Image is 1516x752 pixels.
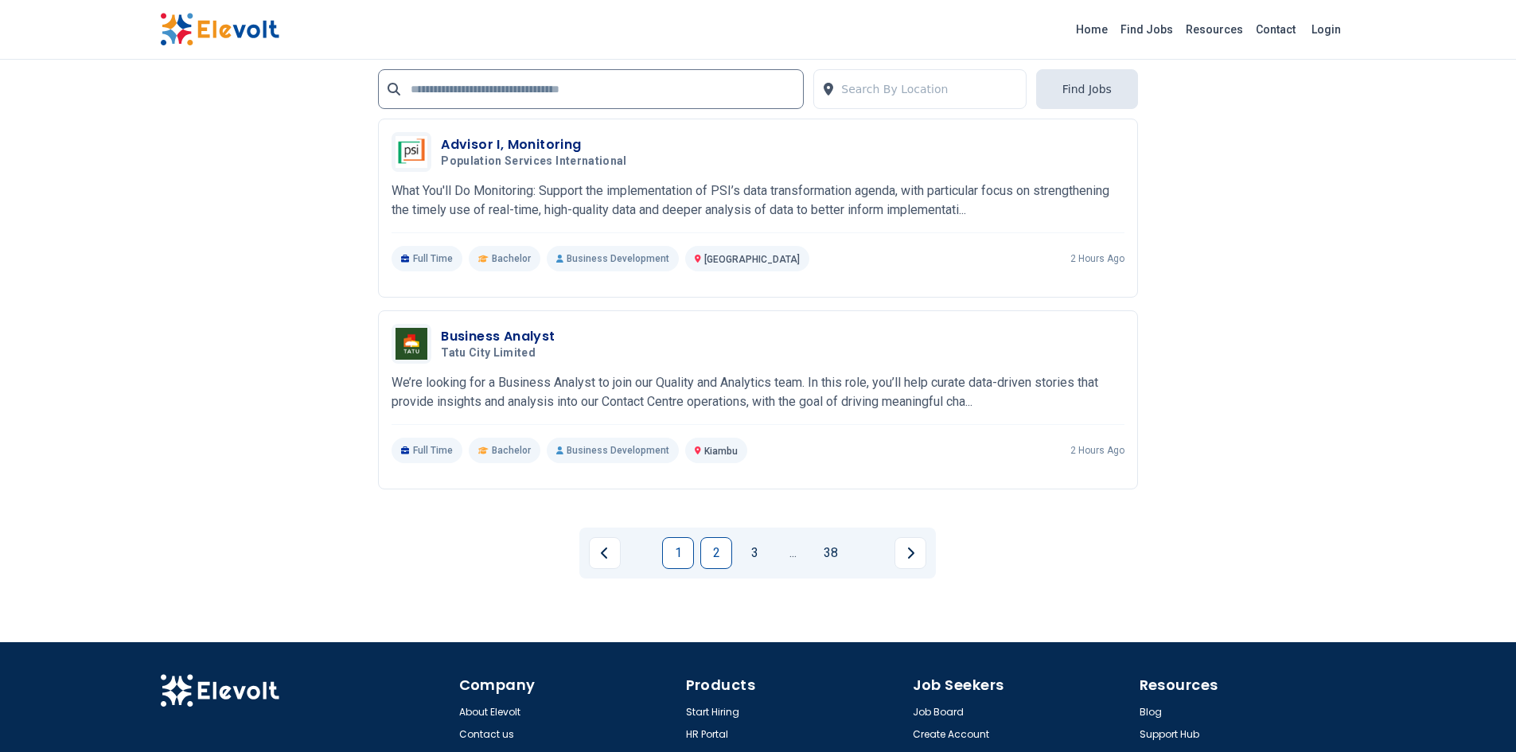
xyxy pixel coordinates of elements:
span: Tatu City Limited [441,346,536,360]
a: Next page [894,537,926,569]
p: What You'll Do Monitoring: Support the implementation of PSI’s data transformation agenda, with p... [392,181,1124,220]
a: Start Hiring [686,706,739,719]
h3: Advisor I, Monitoring [441,135,633,154]
a: Contact [1249,17,1302,42]
h3: Business Analyst [441,327,555,346]
a: Job Board [913,706,964,719]
img: Population Services International [396,136,427,168]
span: Bachelor [492,252,531,265]
a: Find Jobs [1114,17,1179,42]
a: Jump forward [777,537,809,569]
img: Elevolt [160,13,279,46]
p: Full Time [392,438,462,463]
p: Full Time [392,246,462,271]
a: HR Portal [686,728,728,741]
a: Home [1070,17,1114,42]
a: About Elevolt [459,706,520,719]
iframe: Advertisement [160,63,360,540]
p: We’re looking for a Business Analyst to join our Quality and Analytics team. In this role, you’ll... [392,373,1124,411]
img: Elevolt [160,674,279,707]
img: Tatu City Limited [396,328,427,360]
span: Population Services International [441,154,627,169]
span: Kiambu [704,446,738,457]
p: Business Development [547,246,679,271]
a: Login [1302,14,1350,45]
span: [GEOGRAPHIC_DATA] [704,254,800,265]
h4: Products [686,674,903,696]
a: Population Services InternationalAdvisor I, MonitoringPopulation Services InternationalWhat You'l... [392,132,1124,271]
iframe: Chat Widget [1436,676,1516,752]
ul: Pagination [589,537,926,569]
a: Contact us [459,728,514,741]
a: Previous page [589,537,621,569]
h4: Company [459,674,676,696]
iframe: Advertisement [1157,50,1357,528]
p: Business Development [547,438,679,463]
a: Create Account [913,728,989,741]
p: 2 hours ago [1070,444,1124,457]
button: Find Jobs [1036,69,1138,109]
p: 2 hours ago [1070,252,1124,265]
a: Blog [1140,706,1162,719]
a: Page 38 [815,537,847,569]
a: Page 2 [700,537,732,569]
h4: Resources [1140,674,1357,696]
h4: Job Seekers [913,674,1130,696]
a: Tatu City LimitedBusiness AnalystTatu City LimitedWe’re looking for a Business Analyst to join ou... [392,324,1124,463]
span: Bachelor [492,444,531,457]
a: Resources [1179,17,1249,42]
a: Support Hub [1140,728,1199,741]
a: Page 3 [739,537,770,569]
a: Page 1 is your current page [662,537,694,569]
